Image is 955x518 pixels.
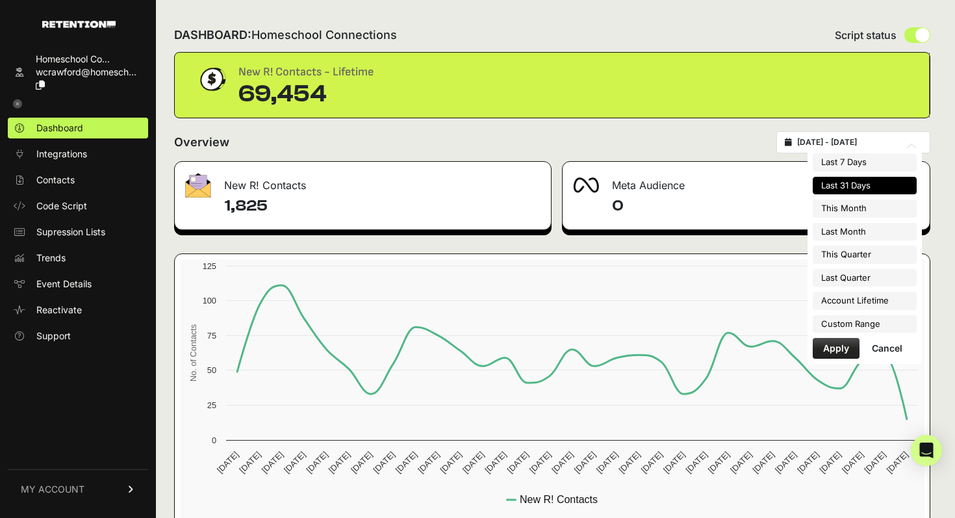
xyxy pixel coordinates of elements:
[617,450,642,475] text: [DATE]
[813,200,917,218] li: This Month
[911,435,942,466] div: Open Intercom Messenger
[215,450,240,475] text: [DATE]
[813,153,917,172] li: Last 7 Days
[813,269,917,287] li: Last Quarter
[795,450,821,475] text: [DATE]
[8,118,148,138] a: Dashboard
[8,300,148,320] a: Reactivate
[238,81,374,107] div: 69,454
[304,450,329,475] text: [DATE]
[36,304,82,317] span: Reactivate
[8,274,148,294] a: Event Details
[394,450,419,475] text: [DATE]
[572,450,598,475] text: [DATE]
[174,26,397,44] h2: DASHBOARD:
[8,170,148,190] a: Contacts
[21,483,84,496] span: MY ACCOUNT
[36,66,136,77] span: wcrawford@homesch...
[36,252,66,265] span: Trends
[573,177,599,193] img: fa-meta-2f981b61bb99beabf952f7030308934f19ce035c18b003e963880cc3fabeebb7.png
[203,261,216,271] text: 125
[36,53,143,66] div: Homeschool Co...
[505,450,531,475] text: [DATE]
[174,133,229,151] h2: Overview
[36,200,87,213] span: Code Script
[563,162,930,201] div: Meta Audience
[36,122,83,135] span: Dashboard
[8,469,148,509] a: MY ACCOUNT
[8,222,148,242] a: Supression Lists
[224,196,541,216] h4: 1,825
[813,338,860,359] button: Apply
[813,246,917,264] li: This Quarter
[639,450,665,475] text: [DATE]
[185,173,211,198] img: fa-envelope-19ae18322b30453b285274b1b8af3d052b27d846a4fbe8435d1a52b978f639a2.png
[885,450,910,475] text: [DATE]
[751,450,776,475] text: [DATE]
[36,226,105,239] span: Supression Lists
[188,324,198,382] text: No. of Contacts
[251,28,397,42] span: Homeschool Connections
[212,435,216,445] text: 0
[661,450,687,475] text: [DATE]
[8,144,148,164] a: Integrations
[416,450,441,475] text: [DATE]
[8,49,148,96] a: Homeschool Co... wcrawford@homesch...
[706,450,732,475] text: [DATE]
[594,450,620,475] text: [DATE]
[813,177,917,195] li: Last 31 Days
[818,450,843,475] text: [DATE]
[8,196,148,216] a: Code Script
[439,450,464,475] text: [DATE]
[520,494,598,505] text: New R! Contacts
[175,162,551,201] div: New R! Contacts
[612,196,919,216] h4: 0
[36,330,71,343] span: Support
[840,450,865,475] text: [DATE]
[196,63,228,96] img: dollar-coin-05c43ed7efb7bc0c12610022525b4bbbb207c7efeef5aecc26f025e68dcafac9.png
[238,63,374,81] div: New R! Contacts - Lifetime
[683,450,709,475] text: [DATE]
[349,450,374,475] text: [DATE]
[813,315,917,333] li: Custom Range
[42,21,116,28] img: Retention.com
[483,450,508,475] text: [DATE]
[550,450,575,475] text: [DATE]
[36,174,75,187] span: Contacts
[8,326,148,346] a: Support
[835,27,897,43] span: Script status
[728,450,754,475] text: [DATE]
[372,450,397,475] text: [DATE]
[327,450,352,475] text: [DATE]
[862,450,887,475] text: [DATE]
[203,296,216,305] text: 100
[813,223,917,241] li: Last Month
[528,450,553,475] text: [DATE]
[36,148,87,161] span: Integrations
[207,365,216,375] text: 50
[773,450,798,475] text: [DATE]
[260,450,285,475] text: [DATE]
[282,450,307,475] text: [DATE]
[461,450,486,475] text: [DATE]
[237,450,262,475] text: [DATE]
[207,331,216,341] text: 75
[36,278,92,291] span: Event Details
[8,248,148,268] a: Trends
[207,400,216,410] text: 25
[813,292,917,310] li: Account Lifetime
[861,338,913,359] button: Cancel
